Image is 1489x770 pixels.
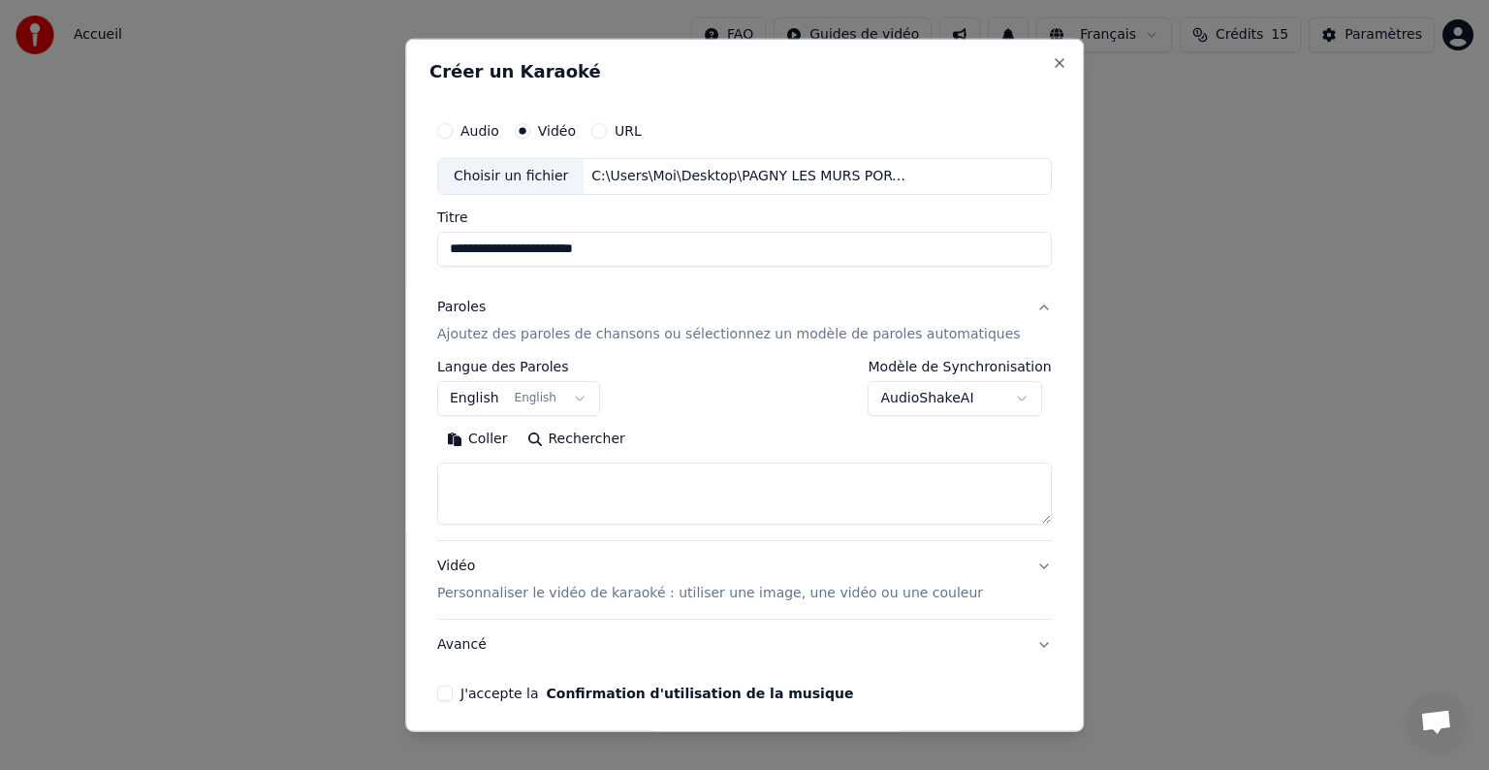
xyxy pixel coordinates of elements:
[437,424,518,455] button: Coller
[547,687,854,700] button: J'accepte la
[438,159,584,194] div: Choisir un fichier
[437,541,1052,619] button: VidéoPersonnaliser le vidéo de karaoké : utiliser une image, une vidéo ou une couleur
[437,360,600,373] label: Langue des Paroles
[460,687,853,700] label: J'accepte la
[538,124,576,138] label: Vidéo
[437,298,486,317] div: Paroles
[437,584,983,603] p: Personnaliser le vidéo de karaoké : utiliser une image, une vidéo ou une couleur
[460,124,499,138] label: Audio
[518,424,635,455] button: Rechercher
[437,620,1052,670] button: Avancé
[437,360,1052,540] div: ParolesAjoutez des paroles de chansons ou sélectionnez un modèle de paroles automatiques
[437,325,1021,344] p: Ajoutez des paroles de chansons ou sélectionnez un modèle de paroles automatiques
[437,210,1052,224] label: Titre
[615,124,642,138] label: URL
[869,360,1052,373] label: Modèle de Synchronisation
[437,557,983,603] div: Vidéo
[437,282,1052,360] button: ParolesAjoutez des paroles de chansons ou sélectionnez un modèle de paroles automatiques
[429,63,1060,80] h2: Créer un Karaoké
[585,167,914,186] div: C:\Users\Moi\Desktop\PAGNY LES MURS PORTEURS.mp4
